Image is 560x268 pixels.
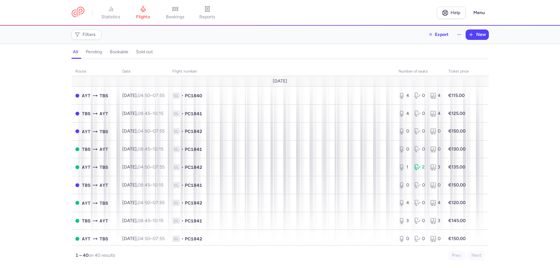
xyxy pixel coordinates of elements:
span: – [138,93,165,98]
a: CitizenPlane red outlined logo [72,7,84,19]
span: flights [136,14,150,20]
span: [DATE], [122,218,163,223]
span: – [138,111,163,116]
div: 4 [399,92,409,99]
span: – [138,218,163,223]
div: 0 [430,128,441,134]
span: • [181,110,184,117]
time: 08:45 [138,218,150,223]
button: Next [468,251,485,260]
time: 04:50 [138,200,150,205]
span: [DATE], [122,111,163,116]
th: number of seats [395,67,444,76]
time: 04:50 [138,93,150,98]
h4: all [73,49,78,55]
span: • [181,218,184,224]
strong: €150.00 [448,128,466,134]
span: 1L [172,200,180,206]
span: • [181,236,184,242]
time: 08:45 [138,182,150,188]
span: TBS [99,200,108,207]
time: 08:45 [138,111,150,116]
time: 04:50 [138,128,150,134]
span: PC1842 [185,128,202,134]
span: PC1841 [185,110,202,117]
span: on 40 results [89,253,115,258]
div: 0 [430,146,441,152]
time: 10:15 [153,111,163,116]
span: TBS [82,146,90,153]
span: Export [435,32,449,37]
span: Help [451,10,460,15]
span: • [181,164,184,170]
span: reports [199,14,215,20]
span: 1L [172,182,180,188]
span: [DATE], [122,182,163,188]
a: bookings [159,6,191,20]
span: TBS [82,217,90,224]
div: 0 [414,110,425,117]
span: TBS [99,164,108,171]
span: – [138,146,163,152]
button: Export [424,30,453,40]
span: [DATE], [122,236,165,241]
span: – [138,182,163,188]
span: [DATE], [122,93,165,98]
button: Filters [72,30,101,39]
span: 1L [172,128,180,134]
div: 4 [430,92,441,99]
span: AYT [82,235,90,242]
div: 0 [414,128,425,134]
span: AYT [82,92,90,99]
span: – [138,236,165,241]
h4: pending [86,49,102,55]
div: 0 [399,236,409,242]
span: [DATE], [122,200,165,205]
button: Menu [470,7,489,19]
th: route [72,67,118,76]
div: 0 [414,236,425,242]
button: New [466,30,488,39]
span: TBS [99,235,108,242]
span: [DATE] [273,79,287,84]
span: • [181,182,184,188]
a: statistics [95,6,127,20]
span: AYT [82,164,90,171]
span: • [181,146,184,152]
div: 3 [430,164,441,170]
strong: €130.00 [448,146,466,152]
th: Flight number [168,67,395,76]
span: – [138,200,165,205]
a: reports [191,6,223,20]
h4: sold out [136,49,153,55]
span: PC1840 [185,92,202,99]
span: • [181,200,184,206]
span: • [181,128,184,134]
time: 10:15 [153,182,163,188]
time: 10:15 [153,146,163,152]
div: 3 [399,218,409,224]
span: PC1842 [185,164,202,170]
span: – [138,128,165,134]
div: 0 [399,146,409,152]
div: 0 [414,182,425,188]
h4: bookable [110,49,128,55]
div: 4 [430,200,441,206]
strong: €120.00 [448,200,466,205]
div: 4 [430,110,441,117]
time: 07:55 [153,236,165,241]
span: TBS [99,128,108,135]
time: 07:55 [153,128,165,134]
time: 07:55 [153,164,165,170]
button: Prev. [448,251,465,260]
div: 4 [399,200,409,206]
span: AYT [82,128,90,135]
time: 08:45 [138,146,150,152]
span: Filters [82,32,96,37]
a: flights [127,6,159,20]
span: PC1842 [185,236,202,242]
strong: €125.00 [448,111,465,116]
time: 04:50 [138,164,150,170]
strong: €115.00 [448,93,465,98]
div: 0 [414,92,425,99]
